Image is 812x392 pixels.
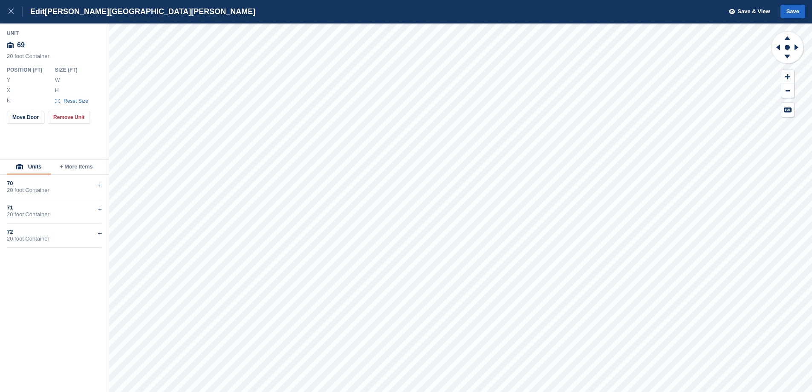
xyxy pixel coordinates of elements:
div: 7020 foot Container+ [7,175,102,199]
div: Size ( FT ) [55,67,92,73]
div: 20 foot Container [7,53,102,64]
button: Move Door [7,111,44,124]
div: Edit [PERSON_NAME][GEOGRAPHIC_DATA][PERSON_NAME] [23,6,255,17]
button: Remove Unit [48,111,90,124]
button: Zoom Out [781,84,794,98]
div: Unit [7,30,102,37]
img: angle-icn.0ed2eb85.svg [7,99,11,102]
div: + [98,204,102,215]
span: Save & View [737,7,770,16]
div: 70 [7,180,102,187]
div: 20 foot Container [7,235,102,242]
button: Save [780,5,805,19]
button: Save & View [724,5,770,19]
div: 20 foot Container [7,211,102,218]
div: 7120 foot Container+ [7,199,102,224]
label: Y [7,77,11,84]
button: Units [7,160,51,174]
button: Keyboard Shortcuts [781,103,794,117]
span: Reset Size [63,97,89,105]
button: + More Items [51,160,102,174]
div: Position ( FT ) [7,67,48,73]
div: + [98,229,102,239]
div: + [98,180,102,190]
label: H [55,87,59,94]
label: W [55,77,59,84]
div: 20 foot Container [7,187,102,194]
div: 7220 foot Container+ [7,224,102,248]
button: Zoom In [781,70,794,84]
label: X [7,87,11,94]
div: 69 [7,38,102,53]
div: 71 [7,204,102,211]
div: 72 [7,229,102,235]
